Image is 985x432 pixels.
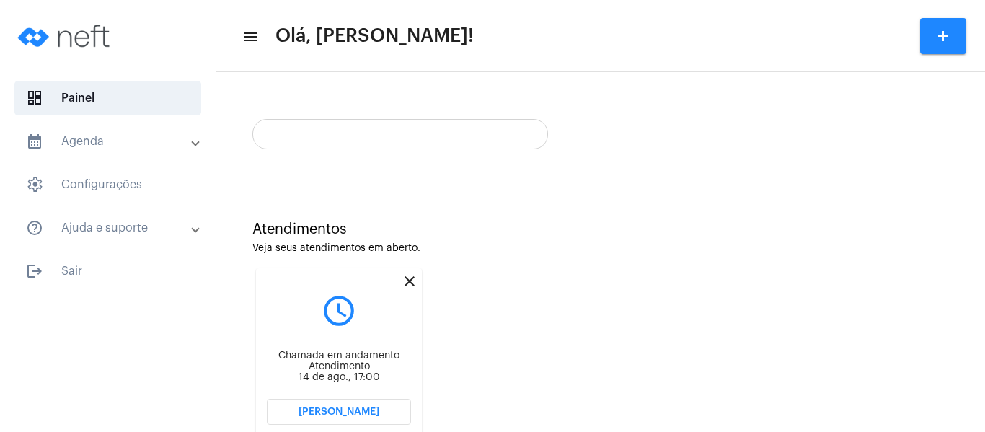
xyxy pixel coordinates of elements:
div: Atendimentos [252,221,949,237]
mat-expansion-panel-header: sidenav iconAgenda [9,124,216,159]
mat-panel-title: Agenda [26,133,193,150]
span: Configurações [14,167,201,202]
button: [PERSON_NAME] [267,399,411,425]
img: logo-neft-novo-2.png [12,7,120,65]
span: Sair [14,254,201,288]
span: sidenav icon [26,89,43,107]
span: Olá, [PERSON_NAME]! [275,25,474,48]
mat-icon: sidenav icon [26,219,43,237]
mat-icon: sidenav icon [242,28,257,45]
span: sidenav icon [26,176,43,193]
mat-icon: sidenav icon [26,263,43,280]
mat-icon: close [401,273,418,290]
mat-panel-title: Ajuda e suporte [26,219,193,237]
div: 14 de ago., 17:00 [267,372,411,383]
mat-icon: query_builder [267,293,411,329]
span: [PERSON_NAME] [299,407,379,417]
mat-icon: add [935,27,952,45]
mat-expansion-panel-header: sidenav iconAjuda e suporte [9,211,216,245]
div: Atendimento [267,361,411,372]
mat-icon: sidenav icon [26,133,43,150]
span: Painel [14,81,201,115]
div: Veja seus atendimentos em aberto. [252,243,949,254]
div: Chamada em andamento [267,351,411,361]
